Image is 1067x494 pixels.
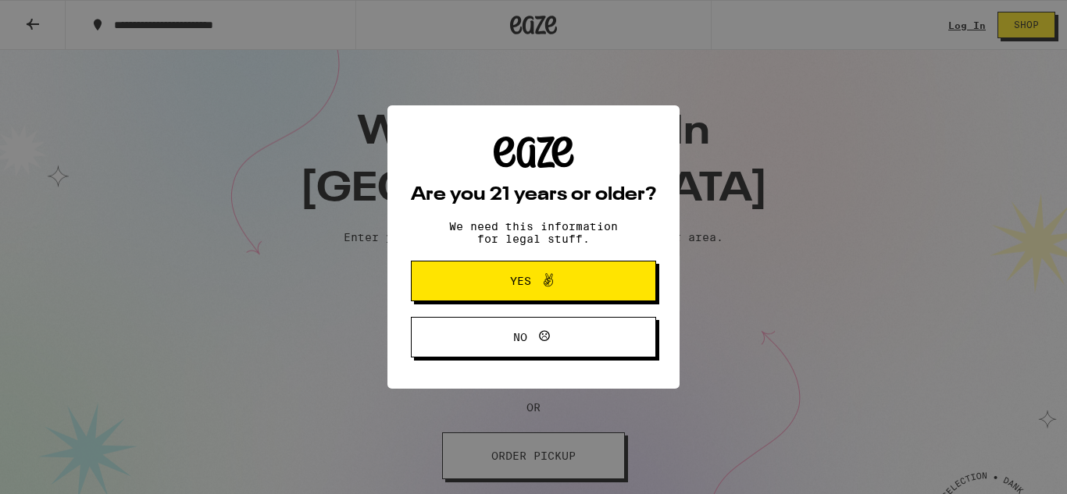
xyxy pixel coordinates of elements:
[411,317,656,357] button: No
[513,332,527,343] span: No
[510,275,531,286] span: Yes
[411,186,656,204] h2: Are you 21 years or older?
[436,220,631,245] p: We need this information for legal stuff.
[411,261,656,301] button: Yes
